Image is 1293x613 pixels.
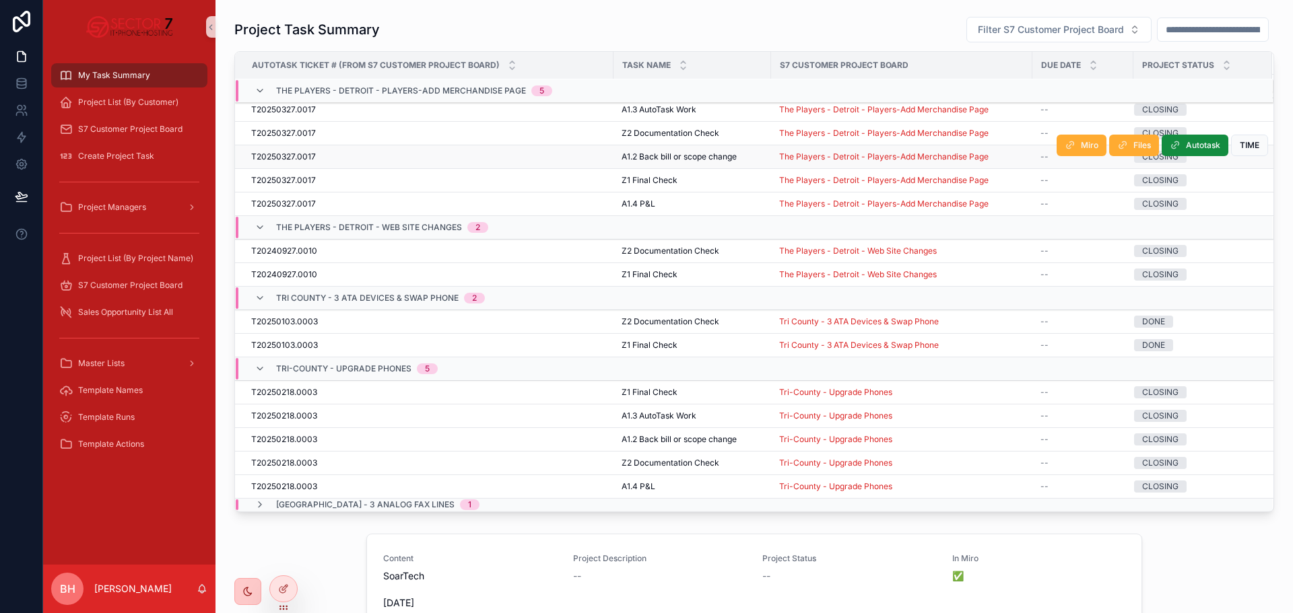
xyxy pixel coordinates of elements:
[622,481,655,492] span: A1.4 P&L
[622,269,677,280] span: Z1 Final Check
[251,128,605,139] a: T20250327.0017
[622,151,763,162] a: A1.2 Back bill or scope change
[1142,127,1179,139] div: CLOSING
[78,385,143,396] span: Template Names
[1040,151,1049,162] span: --
[622,387,677,398] span: Z1 Final Check
[622,434,737,445] span: A1.2 Back bill or scope change
[1133,140,1151,151] span: Files
[1134,174,1256,186] a: CLOSING
[1040,175,1049,186] span: --
[51,378,207,402] a: Template Names
[779,410,892,421] a: Tri-County - Upgrade Phones
[622,104,696,115] span: A1.3 AutoTask Work
[51,90,207,114] a: Project List (By Customer)
[573,569,581,583] span: --
[622,316,719,327] span: Z2 Documentation Check
[78,307,173,318] span: Sales Opportunity List All
[60,581,75,597] span: BH
[779,151,989,162] span: The Players - Detroit - Players-Add Merchandise Page
[251,434,317,445] span: T20250218.0003
[622,128,763,139] a: Z2 Documentation Check
[1134,316,1256,328] a: DONE
[779,481,892,492] a: Tri-County - Upgrade Phones
[78,412,135,423] span: Template Runs
[779,340,939,351] a: Tri County - 3 ATA Devices & Swap Phone
[425,363,430,374] div: 5
[779,199,989,209] a: The Players - Detroit - Players-Add Merchandise Page
[1040,340,1125,351] a: --
[779,316,1024,327] a: Tri County - 3 ATA Devices & Swap Phone
[1134,104,1256,116] a: CLOSING
[276,293,459,303] span: Tri County - 3 ATA Devices & Swap Phone
[622,175,677,186] span: Z1 Final Check
[779,128,989,139] a: The Players - Detroit - Players-Add Merchandise Page
[1134,268,1256,281] a: CLOSING
[51,144,207,168] a: Create Project Task
[622,246,763,256] a: Z2 Documentation Check
[51,195,207,219] a: Project Managers
[251,387,605,398] a: T20250218.0003
[51,405,207,429] a: Template Runs
[251,269,317,280] span: T20240927.0010
[1134,339,1256,351] a: DONE
[622,434,763,445] a: A1.2 Back bill or scope change
[779,340,1024,351] a: Tri County - 3 ATA Devices & Swap Phone
[622,458,719,468] span: Z2 Documentation Check
[978,23,1124,36] span: Filter S7 Customer Project Board
[779,151,1024,162] a: The Players - Detroit - Players-Add Merchandise Page
[251,458,317,468] span: T20250218.0003
[251,199,605,209] a: T20250327.0017
[1040,128,1125,139] a: --
[779,104,989,115] a: The Players - Detroit - Players-Add Merchandise Page
[251,458,605,468] a: T20250218.0003
[1040,104,1049,115] span: --
[573,553,747,564] span: Project Description
[78,151,154,161] span: Create Project Task
[952,569,1126,583] span: ✅
[1134,245,1256,257] a: CLOSING
[1040,316,1125,327] a: --
[1134,410,1256,422] a: CLOSING
[78,439,144,449] span: Template Actions
[251,151,605,162] a: T20250327.0017
[86,16,172,38] img: App logo
[383,569,557,610] span: SoarTech [DATE]
[622,199,655,209] span: A1.4 P&L
[251,410,317,421] span: T20250218.0003
[1040,175,1125,186] a: --
[1040,340,1049,351] span: --
[779,410,1024,421] a: Tri-County - Upgrade Phones
[276,363,411,374] span: Tri-County - Upgrade Phones
[622,175,763,186] a: Z1 Final Check
[251,316,318,327] span: T20250103.0003
[1057,135,1106,156] button: Miro
[251,175,316,186] span: T20250327.0017
[622,199,763,209] a: A1.4 P&L
[779,316,939,327] a: Tri County - 3 ATA Devices & Swap Phone
[78,280,183,291] span: S7 Customer Project Board
[779,458,1024,468] a: Tri-County - Upgrade Phones
[1142,174,1179,186] div: CLOSING
[94,582,172,596] p: [PERSON_NAME]
[1240,140,1259,151] span: TIME
[779,199,1024,209] a: The Players - Detroit - Players-Add Merchandise Page
[1142,104,1179,116] div: CLOSING
[1040,104,1125,115] a: --
[780,60,908,71] span: S7 Customer Project Board
[251,340,318,351] span: T20250103.0003
[1040,128,1049,139] span: --
[1142,433,1179,445] div: CLOSING
[1142,198,1179,210] div: CLOSING
[251,199,316,209] span: T20250327.0017
[1142,268,1179,281] div: CLOSING
[1040,458,1125,468] a: --
[779,269,937,280] a: The Players - Detroit - Web Site Changes
[472,293,477,303] div: 2
[1040,269,1125,280] a: --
